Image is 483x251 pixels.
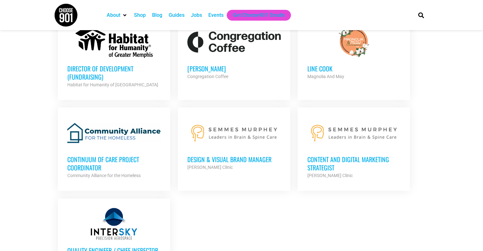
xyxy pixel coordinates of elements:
a: Shop [134,11,146,19]
h3: [PERSON_NAME] [187,64,281,73]
nav: Main nav [104,10,407,21]
a: [PERSON_NAME] Congregation Coffee [178,17,290,90]
strong: [PERSON_NAME] Clinic [187,165,233,170]
a: Blog [152,11,162,19]
strong: Congregation Coffee [187,74,228,79]
a: Director of Development (Fundraising) Habitat for Humanity of [GEOGRAPHIC_DATA] [58,17,170,98]
a: Design & Visual Brand Manager [PERSON_NAME] Clinic [178,108,290,181]
h3: Line cook [307,64,400,73]
a: Continuum of Care Project Coordinator Community Alliance for the Homeless [58,108,170,189]
a: Get Choose901 Emails [233,11,285,19]
h3: Content and Digital Marketing Strategist [307,155,400,172]
strong: Magnolia And May [307,74,344,79]
strong: Habitat for Humanity of [GEOGRAPHIC_DATA] [67,82,158,87]
strong: [PERSON_NAME] Clinic [307,173,352,178]
div: About [104,10,131,21]
a: Events [208,11,224,19]
a: Jobs [191,11,202,19]
div: Search [416,10,426,20]
a: Guides [169,11,184,19]
strong: Community Alliance for the Homeless [67,173,141,178]
a: Line cook Magnolia And May [298,17,410,90]
h3: Design & Visual Brand Manager [187,155,281,163]
h3: Continuum of Care Project Coordinator [67,155,161,172]
h3: Director of Development (Fundraising) [67,64,161,81]
a: Content and Digital Marketing Strategist [PERSON_NAME] Clinic [298,108,410,189]
a: About [107,11,120,19]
